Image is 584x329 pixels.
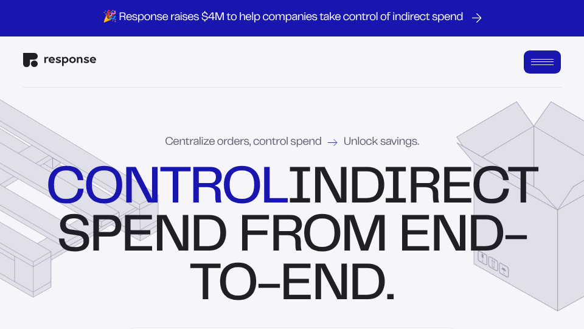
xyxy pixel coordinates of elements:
[46,167,287,213] strong: control
[41,166,543,311] div: indirect spend from end-to-end.
[524,50,561,74] button: Open Menu
[23,53,96,68] img: Response Logo
[103,11,463,25] p: 🎉 Response raises $4M to help companies take control of indirect spend
[23,53,96,71] a: Response Home
[344,137,419,148] span: Unlock savings.
[165,137,419,148] div: Centralize orders, control spend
